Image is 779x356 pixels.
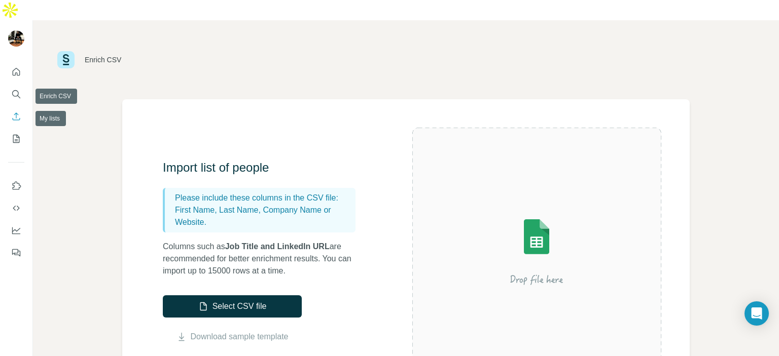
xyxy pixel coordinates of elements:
div: Enrich CSV [85,55,121,65]
p: Please include these columns in the CSV file: [175,192,351,204]
div: Open Intercom Messenger [745,301,769,326]
button: Search [8,85,24,103]
button: Enrich CSV [8,107,24,126]
button: Use Surfe API [8,199,24,217]
button: Dashboard [8,221,24,240]
img: Surfe Logo [57,51,75,68]
span: Job Title and LinkedIn URL [225,242,330,251]
button: Download sample template [163,331,302,343]
p: Columns such as are recommended for better enrichment results. You can import up to 15000 rows at... [163,241,366,277]
button: Feedback [8,244,24,262]
img: Avatar [8,30,24,47]
button: Quick start [8,63,24,81]
button: Select CSV file [163,295,302,318]
a: Download sample template [191,331,289,343]
button: My lists [8,130,24,148]
button: Use Surfe on LinkedIn [8,177,24,195]
p: First Name, Last Name, Company Name or Website. [175,204,351,228]
img: Surfe Illustration - Drop file here or select below [445,190,628,312]
h3: Import list of people [163,160,366,176]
